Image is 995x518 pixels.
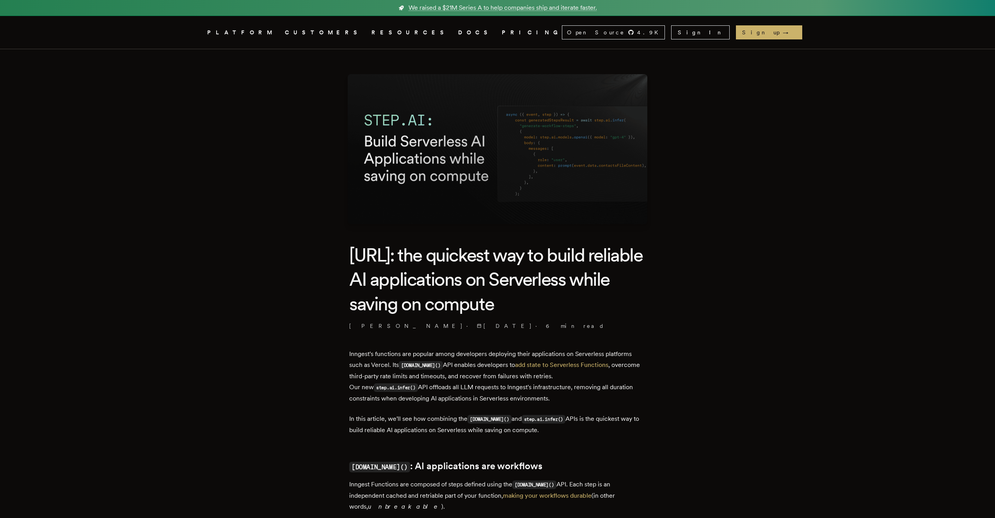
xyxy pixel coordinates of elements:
[458,28,492,37] a: DOCS
[349,243,646,316] h1: [URL]: the quickest way to build reliable AI applications on Serverless while saving on compute
[349,461,646,473] h2: : AI applications are workflows
[512,481,556,489] code: [DOMAIN_NAME]()
[502,28,562,37] a: PRICING
[546,322,604,330] span: 6 min read
[371,28,449,37] button: RESOURCES
[503,492,592,499] a: making your workflows durable
[349,479,646,512] p: Inngest Functions are composed of steps defined using the API. Each step is an independent cached...
[783,28,796,36] span: →
[477,322,532,330] span: [DATE]
[349,322,646,330] p: · ·
[467,415,512,424] code: [DOMAIN_NAME]()
[368,503,441,510] em: unbreakable
[515,361,608,368] a: add state to Serverless Functions
[348,74,647,224] img: Featured image for step.ai: the quickest way to build reliable AI applications on Serverless whil...
[374,383,418,392] code: step.ai.infer()
[285,28,362,37] a: CUSTOMERS
[637,28,663,36] span: 4.9 K
[399,361,443,370] code: [DOMAIN_NAME]()
[349,413,646,436] p: In this article, we'll see how combining the and APIs is the quickest way to build reliable AI ap...
[409,3,597,12] span: We raised a $21M Series A to help companies ship and iterate faster.
[207,28,275,37] button: PLATFORM
[522,415,566,424] code: step.ai.infer()
[349,462,410,472] code: [DOMAIN_NAME]()
[671,25,730,39] a: Sign In
[349,349,646,404] p: Inngest's functions are popular among developers deploying their applications on Serverless platf...
[736,25,802,39] a: Sign up
[185,16,810,49] nav: Global
[349,322,463,330] a: [PERSON_NAME]
[567,28,625,36] span: Open Source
